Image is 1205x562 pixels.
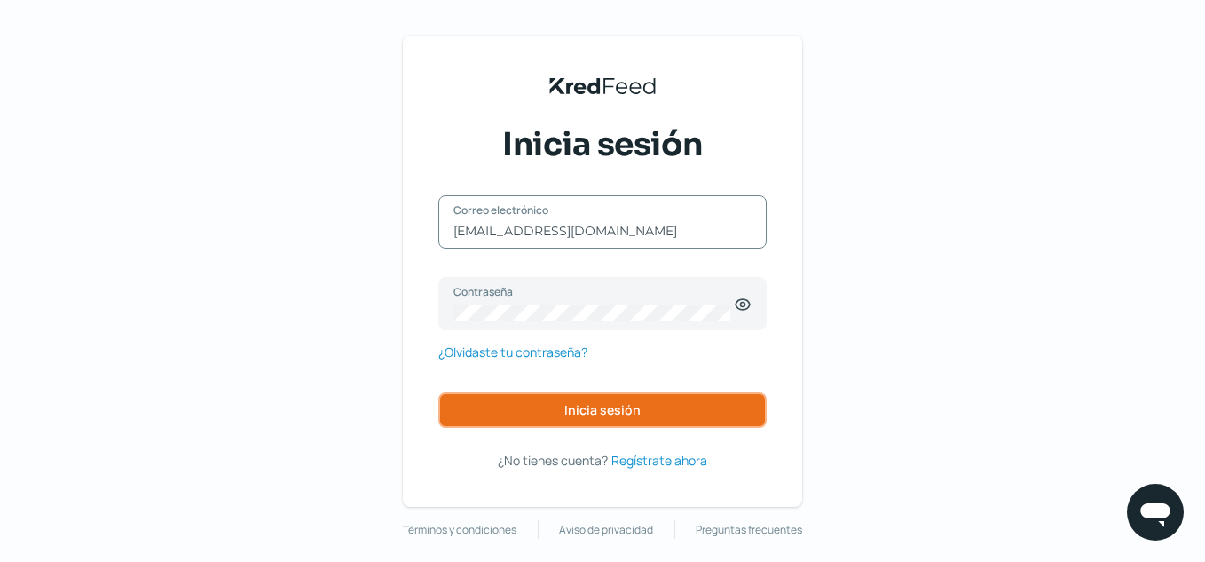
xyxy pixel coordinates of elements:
a: ¿Olvidaste tu contraseña? [438,341,587,363]
span: Inicia sesión [564,404,641,416]
label: Correo electrónico [453,202,734,218]
a: Términos y condiciones [403,520,516,540]
span: ¿No tienes cuenta? [498,452,608,469]
a: Preguntas frecuentes [696,520,802,540]
a: Regístrate ahora [611,449,707,471]
a: Aviso de privacidad [559,520,653,540]
button: Inicia sesión [438,392,767,428]
span: Inicia sesión [502,123,703,167]
img: chatIcon [1138,495,1173,530]
label: Contraseña [453,284,734,299]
